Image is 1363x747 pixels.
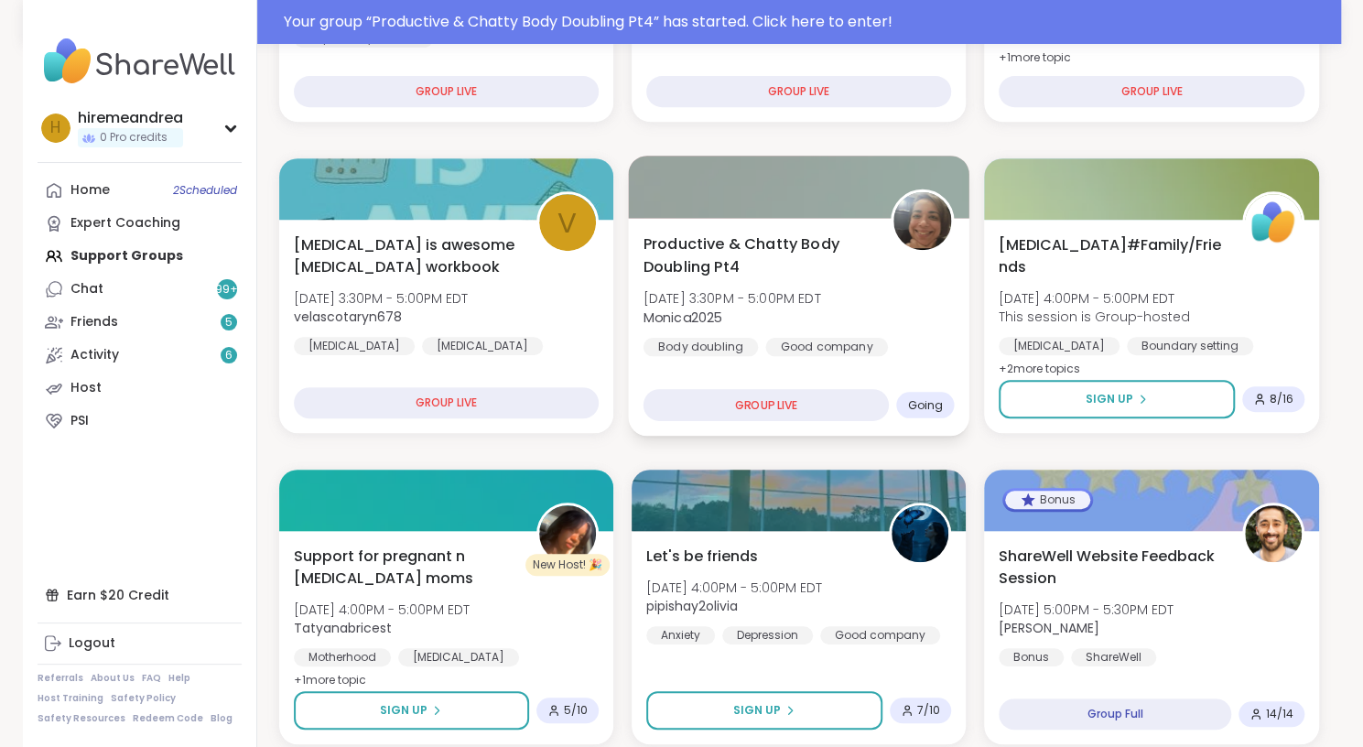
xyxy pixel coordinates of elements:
span: Support for pregnant n [MEDICAL_DATA] moms [294,546,516,590]
span: [DATE] 3:30PM - 5:00PM EDT [294,289,468,308]
div: [MEDICAL_DATA] [398,648,519,666]
div: Friends [70,313,118,331]
a: Help [168,672,190,685]
b: Tatyanabricest [294,619,392,637]
a: Expert Coaching [38,207,242,240]
div: GROUP LIVE [294,76,599,107]
div: Your group “ Productive & Chatty Body Doubling Pt4 ” has started. Click here to enter! [284,11,1330,33]
span: [MEDICAL_DATA]#Family/Friends [999,234,1221,278]
button: Sign Up [999,380,1234,418]
span: [MEDICAL_DATA] is awesome [MEDICAL_DATA] workbook [294,234,516,278]
div: GROUP LIVE [999,76,1304,107]
span: 8 / 16 [1270,392,1293,406]
div: Motherhood [294,648,391,666]
span: Sign Up [733,702,781,719]
b: Monica2025 [643,308,721,326]
span: [DATE] 4:00PM - 5:00PM EDT [294,601,470,619]
img: ShareWell [1245,194,1302,251]
span: 5 [225,315,233,330]
div: Chat [70,280,103,298]
span: Sign Up [380,702,427,719]
div: Boundary setting [1127,337,1253,355]
span: 14 / 14 [1266,707,1293,721]
div: [MEDICAL_DATA] [999,337,1120,355]
div: Host [70,379,102,397]
img: Monica2025 [893,192,951,250]
span: 7 / 10 [917,703,940,718]
div: New Host! 🎉 [525,554,610,576]
span: Sign Up [1086,391,1133,407]
span: 0 Pro credits [100,130,168,146]
div: Depression [722,626,813,644]
a: Host [38,372,242,405]
div: GROUP LIVE [294,387,599,418]
b: pipishay2olivia [646,597,738,615]
div: Expert Coaching [70,214,180,233]
div: GROUP LIVE [646,76,951,107]
button: Sign Up [646,691,882,730]
span: [DATE] 4:00PM - 5:00PM EDT [646,579,822,597]
div: Body doubling [643,338,757,356]
div: ShareWell [1071,648,1156,666]
div: Good company [820,626,940,644]
img: brett [1245,505,1302,562]
a: Activity6 [38,339,242,372]
a: Chat99+ [38,273,242,306]
span: 5 / 10 [564,703,588,718]
a: Blog [211,712,233,725]
div: Logout [69,634,115,653]
div: Home [70,181,110,200]
a: Home2Scheduled [38,174,242,207]
span: ShareWell Website Feedback Session [999,546,1221,590]
span: [DATE] 3:30PM - 5:00PM EDT [643,289,820,308]
img: pipishay2olivia [892,505,948,562]
div: [MEDICAL_DATA] [422,337,543,355]
b: velascotaryn678 [294,308,402,326]
button: Sign Up [294,691,529,730]
a: Logout [38,627,242,660]
span: 2 Scheduled [173,183,237,198]
div: GROUP LIVE [643,389,889,421]
b: [PERSON_NAME] [999,619,1099,637]
a: Safety Resources [38,712,125,725]
div: Activity [70,346,119,364]
div: Good company [765,338,888,356]
a: Friends5 [38,306,242,339]
a: FAQ [142,672,161,685]
span: [DATE] 4:00PM - 5:00PM EDT [999,289,1190,308]
span: 99 + [215,282,238,298]
div: Bonus [1005,491,1090,509]
a: About Us [91,672,135,685]
span: This session is Group-hosted [999,308,1190,326]
div: PSI [70,412,89,430]
span: Going [907,397,943,412]
div: Anxiety [646,626,715,644]
a: Host Training [38,692,103,705]
span: 6 [225,348,233,363]
a: Referrals [38,672,83,685]
img: ShareWell Nav Logo [38,29,242,93]
span: [DATE] 5:00PM - 5:30PM EDT [999,601,1174,619]
span: h [50,116,60,140]
div: Bonus [999,648,1064,666]
span: Productive & Chatty Body Doubling Pt4 [643,233,870,277]
span: Let's be friends [646,546,758,568]
div: Earn $20 Credit [38,579,242,612]
span: v [557,201,577,244]
img: Tatyanabricest [539,505,596,562]
a: PSI [38,405,242,438]
div: [MEDICAL_DATA] [294,337,415,355]
a: Redeem Code [133,712,203,725]
div: Group Full [999,698,1230,730]
a: Safety Policy [111,692,176,705]
div: hiremeandrea [78,108,183,128]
